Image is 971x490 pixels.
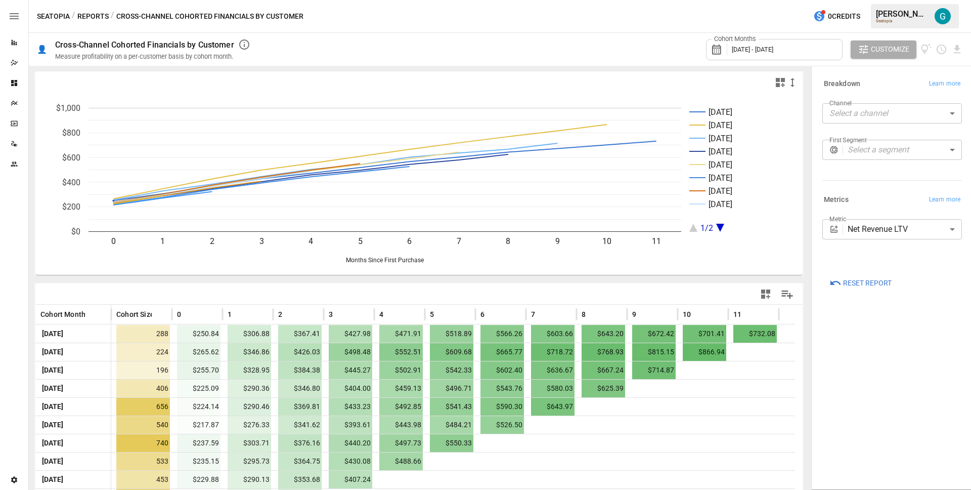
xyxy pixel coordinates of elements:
[278,471,322,488] span: $353.68
[822,274,899,292] button: Reset Report
[531,325,575,343] span: $603.66
[228,325,271,343] span: $306.88
[116,471,170,488] span: 453
[935,8,951,24] div: Gavin Acres
[709,120,732,130] text: [DATE]
[62,128,80,138] text: $800
[278,361,322,379] span: $384.38
[210,236,214,246] text: 2
[177,343,220,361] span: $265.62
[951,44,963,55] button: Download report
[379,325,423,343] span: $471.91
[683,343,726,361] span: $866.94
[733,309,741,319] span: 11
[506,236,510,246] text: 8
[582,325,625,343] span: $643.20
[40,398,65,416] span: [DATE]
[480,398,524,416] span: $590.30
[824,194,849,206] h6: Metrics
[177,453,220,470] span: $235.15
[829,215,846,223] label: Metric
[228,361,271,379] span: $328.95
[160,236,165,246] text: 1
[602,236,611,246] text: 10
[177,434,220,452] span: $237.59
[379,416,423,434] span: $443.98
[40,361,65,379] span: [DATE]
[56,103,80,113] text: $1,000
[582,309,586,319] span: 8
[358,236,363,246] text: 5
[480,361,524,379] span: $602.40
[480,325,524,343] span: $566.26
[37,45,47,54] div: 👤
[637,307,651,321] button: Sort
[430,380,473,397] span: $496.71
[712,34,759,44] label: Cohort Months
[111,236,116,246] text: 0
[379,453,423,470] span: $488.66
[871,43,909,56] span: Customize
[828,10,860,23] span: 0 Credits
[480,416,524,434] span: $526.50
[683,309,691,319] span: 10
[582,380,625,397] span: $625.39
[430,309,434,319] span: 5
[228,309,232,319] span: 1
[329,309,333,319] span: 3
[379,361,423,379] span: $502.91
[829,108,888,118] em: Select a channel
[480,343,524,361] span: $665.77
[435,307,449,321] button: Sort
[177,309,181,319] span: 0
[430,398,473,416] span: $541.43
[329,398,372,416] span: $433.23
[709,107,732,117] text: [DATE]
[278,434,322,452] span: $376.16
[851,40,916,59] button: Customize
[35,93,795,275] svg: A chart.
[334,307,348,321] button: Sort
[40,325,65,343] span: [DATE]
[652,236,661,246] text: 11
[632,343,676,361] span: $815.15
[829,136,867,144] label: First Segment
[329,343,372,361] span: $498.48
[116,453,170,470] span: 533
[742,307,757,321] button: Sort
[709,186,732,196] text: [DATE]
[72,10,75,23] div: /
[843,277,892,290] span: Reset Report
[278,416,322,434] span: $341.62
[929,2,957,30] button: Gavin Acres
[531,309,535,319] span: 7
[228,434,271,452] span: $303.71
[379,380,423,397] span: $459.13
[86,307,101,321] button: Sort
[709,199,732,209] text: [DATE]
[228,453,271,470] span: $295.73
[480,380,524,397] span: $543.76
[55,53,233,60] div: Measure profitability on a per-customer basis by cohort month.
[733,325,777,343] span: $732.08
[278,398,322,416] span: $369.81
[228,398,271,416] span: $290.46
[278,343,322,361] span: $426.03
[379,309,383,319] span: 4
[177,325,220,343] span: $250.84
[228,343,271,361] span: $346.86
[37,10,70,23] button: Seatopia
[485,307,500,321] button: Sort
[116,416,170,434] span: 540
[177,361,220,379] span: $255.70
[848,145,909,154] em: Select a segment
[709,134,732,143] text: [DATE]
[709,147,732,156] text: [DATE]
[329,325,372,343] span: $427.98
[430,434,473,452] span: $550.33
[632,361,676,379] span: $714.87
[55,40,234,50] div: Cross-Channel Cohorted Financials by Customer
[259,236,264,246] text: 3
[40,309,85,319] span: Cohort Month
[278,380,322,397] span: $346.80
